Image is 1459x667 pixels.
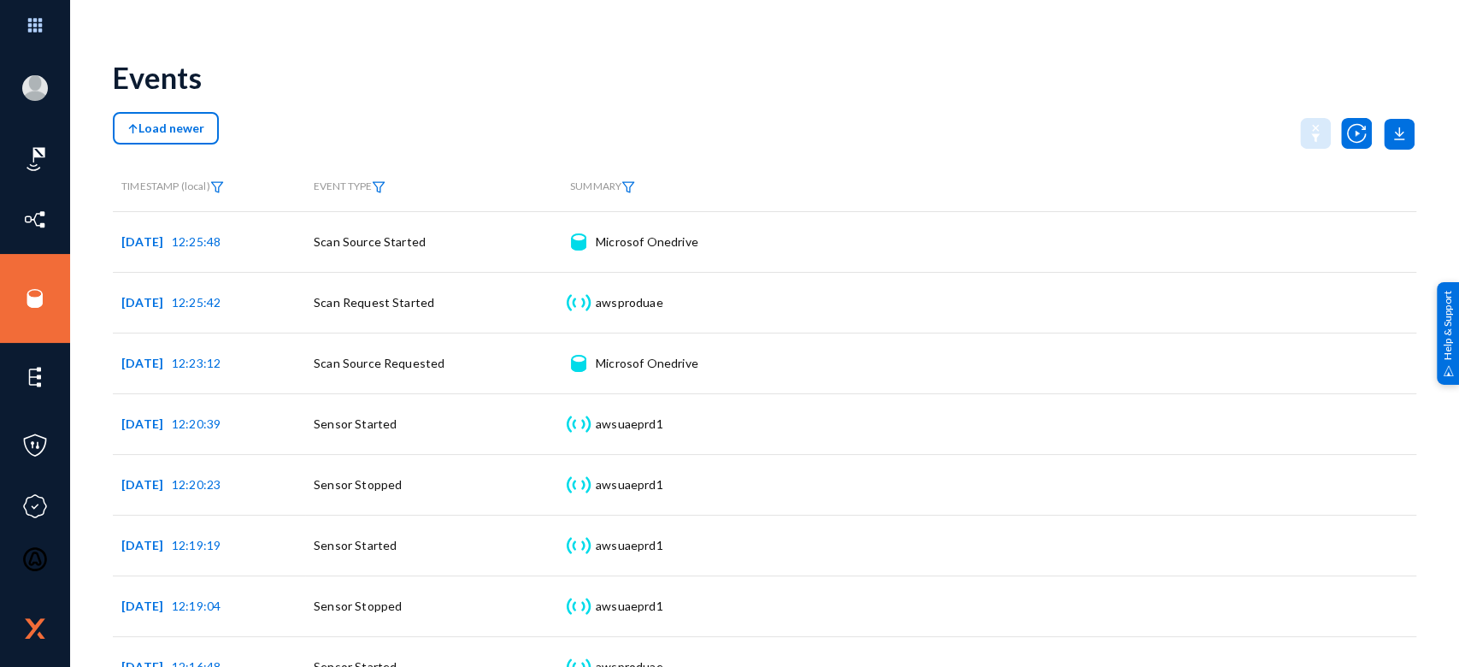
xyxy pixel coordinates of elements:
[314,295,434,310] span: Scan Request Started
[121,477,172,492] span: [DATE]
[621,181,635,193] img: icon-filter.svg
[596,294,663,311] div: awsproduae
[22,207,48,233] img: icon-inventory.svg
[121,538,172,552] span: [DATE]
[121,180,224,192] span: TIMESTAMP (local)
[127,121,204,135] span: Load newer
[121,416,172,431] span: [DATE]
[314,356,444,370] span: Scan Source Requested
[121,599,172,613] span: [DATE]
[1437,282,1459,385] div: Help & Support
[596,233,698,251] div: Microsof Onedrive
[22,546,48,572] img: icon-oauth.svg
[564,476,592,493] img: icon-sensor.svg
[172,234,221,249] span: 12:25:48
[22,364,48,390] img: icon-elements.svg
[1443,365,1454,376] img: help_support.svg
[564,537,592,554] img: icon-sensor.svg
[596,476,663,493] div: awsuaeprd1
[570,180,635,192] span: SUMMARY
[571,233,585,251] img: icon-source.svg
[1341,118,1372,149] img: icon-utility-autoscan.svg
[9,7,61,44] img: app launcher
[564,598,592,615] img: icon-sensor.svg
[113,60,202,95] div: Events
[596,598,663,615] div: awsuaeprd1
[172,599,221,613] span: 12:19:04
[596,537,663,554] div: awsuaeprd1
[121,234,172,249] span: [DATE]
[314,599,402,613] span: Sensor Stopped
[121,295,172,310] span: [DATE]
[596,355,698,372] div: Microsof Onedrive
[596,416,663,433] div: awsuaeprd1
[564,416,592,433] img: icon-sensor.svg
[314,538,397,552] span: Sensor Started
[172,356,221,370] span: 12:23:12
[172,477,221,492] span: 12:20:23
[22,75,48,101] img: blank-profile-picture.png
[314,234,426,249] span: Scan Source Started
[210,181,224,193] img: icon-filter.svg
[121,356,172,370] span: [DATE]
[22,493,48,519] img: icon-compliance.svg
[372,181,385,193] img: icon-filter.svg
[22,433,48,458] img: icon-policies.svg
[314,180,385,193] span: EVENT TYPE
[172,538,221,552] span: 12:19:19
[564,294,592,311] img: icon-sensor.svg
[571,355,585,372] img: icon-source.svg
[22,146,48,172] img: icon-risk-sonar.svg
[172,295,221,310] span: 12:25:42
[314,416,397,431] span: Sensor Started
[22,286,48,311] img: icon-sources.svg
[172,416,221,431] span: 12:20:39
[127,123,138,135] img: icon-arrow-above.svg
[314,477,402,492] span: Sensor Stopped
[113,112,219,145] button: Load newer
